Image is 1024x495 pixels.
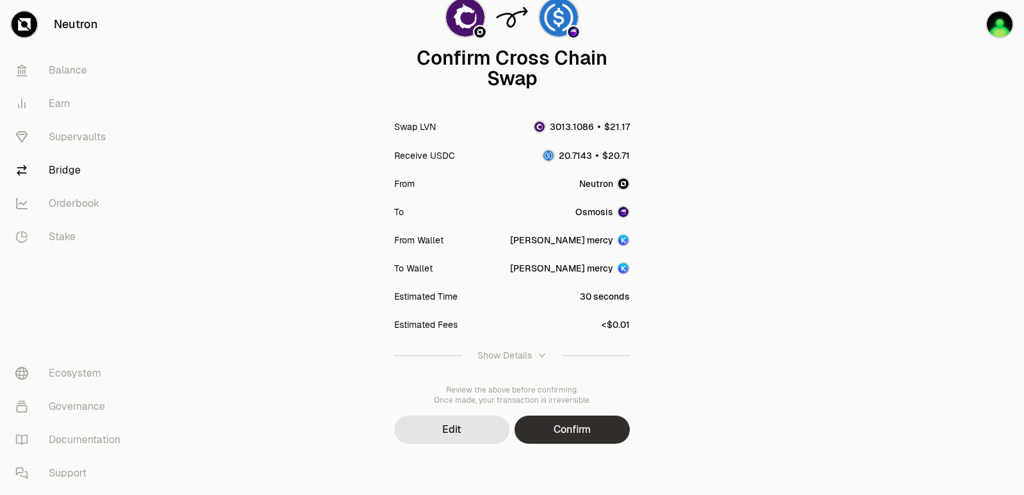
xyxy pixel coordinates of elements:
[394,385,630,405] div: Review the above before confirming. Once made, your transaction is irreversible.
[394,120,436,133] div: Swap LVN
[5,390,138,423] a: Governance
[618,263,628,273] img: Account Image
[510,234,613,247] div: [PERSON_NAME] mercy
[510,234,630,247] button: [PERSON_NAME] mercyAccount Image
[474,26,486,38] img: Neutron Logo
[618,235,628,245] img: Account Image
[5,457,138,490] a: Support
[5,87,138,120] a: Earn
[394,318,458,331] div: Estimated Fees
[618,179,628,189] img: Neutron Logo
[575,206,613,218] span: Osmosis
[510,262,613,275] div: [PERSON_NAME] mercy
[477,349,532,362] div: Show Details
[618,207,628,217] img: Osmosis Logo
[568,26,579,38] img: Osmosis Logo
[394,416,509,444] button: Edit
[394,149,455,162] div: Receive USDC
[5,54,138,87] a: Balance
[394,177,415,190] div: From
[5,187,138,220] a: Orderbook
[510,262,630,275] button: [PERSON_NAME] mercyAccount Image
[394,290,458,303] div: Estimated Time
[5,423,138,457] a: Documentation
[602,318,630,331] div: <$0.01
[394,206,404,218] div: To
[394,48,630,89] div: Confirm Cross Chain Swap
[534,122,545,132] img: LVN Logo
[5,154,138,187] a: Bridge
[543,150,554,161] img: USDC Logo
[5,120,138,154] a: Supervaults
[580,290,630,303] div: 30 seconds
[394,234,444,247] div: From Wallet
[579,177,613,190] span: Neutron
[515,416,630,444] button: Confirm
[987,12,1012,37] img: sandy mercy
[394,262,433,275] div: To Wallet
[394,339,630,372] button: Show Details
[5,220,138,254] a: Stake
[5,357,138,390] a: Ecosystem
